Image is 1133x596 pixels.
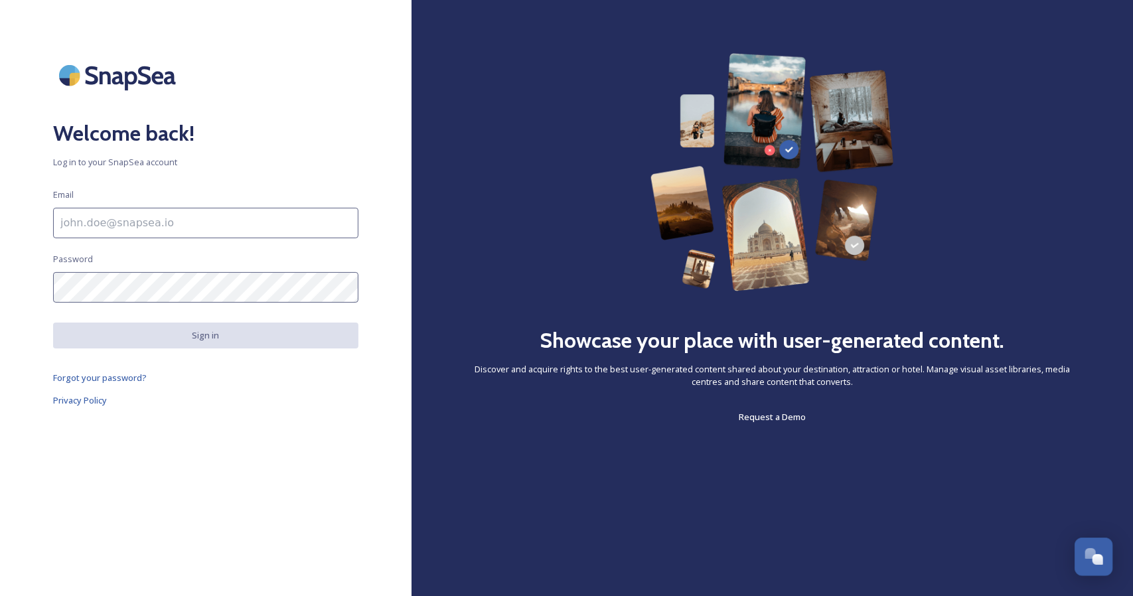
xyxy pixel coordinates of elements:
span: Forgot your password? [53,372,147,384]
img: 63b42ca75bacad526042e722_Group%20154-p-800.png [650,53,894,291]
button: Open Chat [1075,538,1113,576]
img: SnapSea Logo [53,53,186,98]
button: Sign in [53,323,358,348]
input: john.doe@snapsea.io [53,208,358,238]
a: Privacy Policy [53,392,358,408]
span: Discover and acquire rights to the best user-generated content shared about your destination, att... [465,363,1080,388]
span: Email [53,188,74,201]
a: Forgot your password? [53,370,358,386]
h2: Showcase your place with user-generated content. [540,325,1005,356]
span: Password [53,253,93,265]
a: Request a Demo [739,409,806,425]
h2: Welcome back! [53,117,358,149]
span: Privacy Policy [53,394,107,406]
span: Request a Demo [739,411,806,423]
span: Log in to your SnapSea account [53,156,358,169]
